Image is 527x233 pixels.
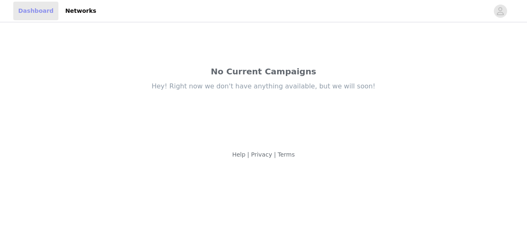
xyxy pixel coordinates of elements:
[89,82,438,91] div: Hey! Right now we don't have anything available, but we will soon!
[496,5,504,18] div: avatar
[278,151,295,158] a: Terms
[89,65,438,78] div: No Current Campaigns
[251,151,272,158] a: Privacy
[13,2,58,20] a: Dashboard
[247,151,249,158] span: |
[232,151,245,158] a: Help
[274,151,276,158] span: |
[60,2,101,20] a: Networks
